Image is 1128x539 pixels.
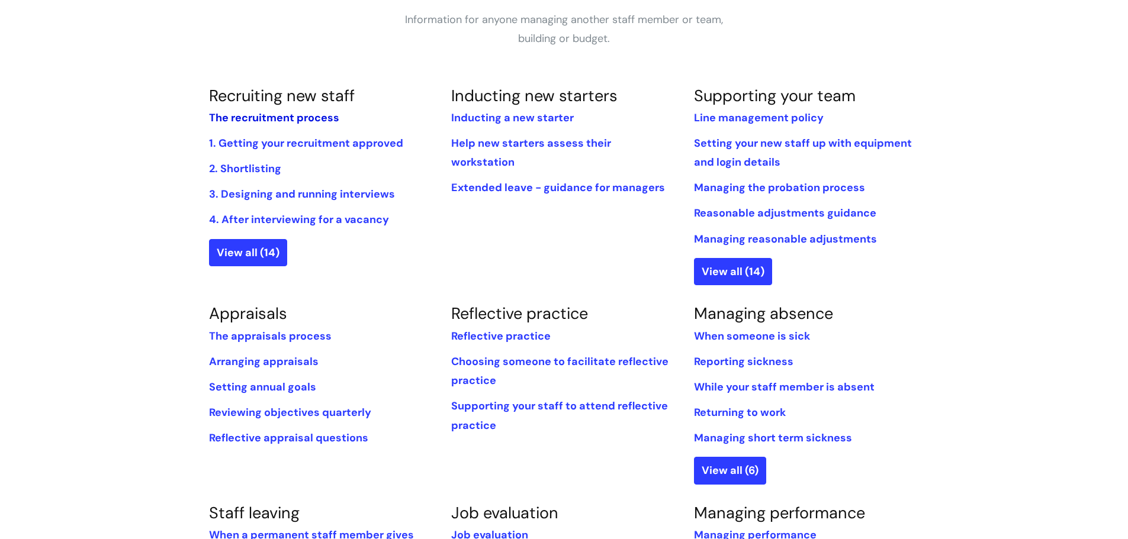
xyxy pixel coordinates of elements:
[694,329,810,343] a: When someone is sick
[209,85,355,106] a: Recruiting new staff
[209,212,389,227] a: 4. After interviewing for a vacancy
[451,502,558,523] a: Job evaluation
[694,303,833,324] a: Managing absence
[694,232,877,246] a: Managing reasonable adjustments
[451,85,618,106] a: Inducting new starters
[451,111,574,125] a: Inducting a new starter
[209,354,319,369] a: Arranging appraisals
[387,10,742,49] p: Information for anyone managing another staff member or team, building or budget.
[694,354,793,369] a: Reporting sickness
[209,162,281,176] a: 2. Shortlisting
[209,380,316,394] a: Setting annual goals
[209,187,395,201] a: 3. Designing and running interviews
[694,85,856,106] a: Supporting your team
[209,303,287,324] a: Appraisals
[694,136,912,169] a: Setting your new staff up with equipment and login details
[209,431,368,445] a: Reflective appraisal questions
[694,431,852,445] a: Managing short term sickness
[209,405,371,419] a: Reviewing objectives quarterly
[451,136,611,169] a: Help new starters assess their workstation
[694,111,824,125] a: Line management policy
[694,206,876,220] a: Reasonable adjustments guidance
[451,399,668,432] a: Supporting your staff to attend reflective practice
[209,136,403,150] a: 1. Getting your recruitment approved
[694,258,772,285] a: View all (14)
[209,502,300,523] a: Staff leaving
[451,329,551,343] a: Reflective practice
[694,457,766,484] a: View all (6)
[451,354,669,388] a: Choosing someone to facilitate reflective practice
[694,405,786,419] a: Returning to work
[451,303,588,324] a: Reflective practice
[209,239,287,266] a: View all (14)
[694,180,865,195] a: Managing the probation process
[209,111,339,125] a: The recruitment process
[451,180,665,195] a: Extended leave - guidance for managers
[694,380,875,394] a: While‌ ‌your‌ ‌staff‌ ‌member‌ ‌is‌ ‌absent‌
[694,502,865,523] a: Managing performance
[209,329,332,343] a: The appraisals process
